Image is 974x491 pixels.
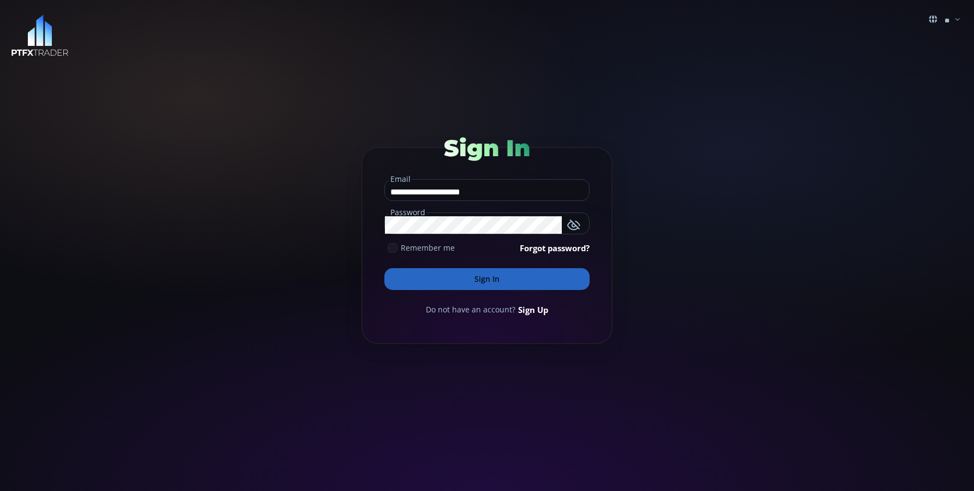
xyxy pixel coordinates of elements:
[444,134,530,162] span: Sign In
[384,268,590,290] button: Sign In
[401,242,455,253] span: Remember me
[384,304,590,316] div: Do not have an account?
[520,242,590,254] a: Forgot password?
[11,15,69,57] img: LOGO
[518,304,548,316] a: Sign Up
